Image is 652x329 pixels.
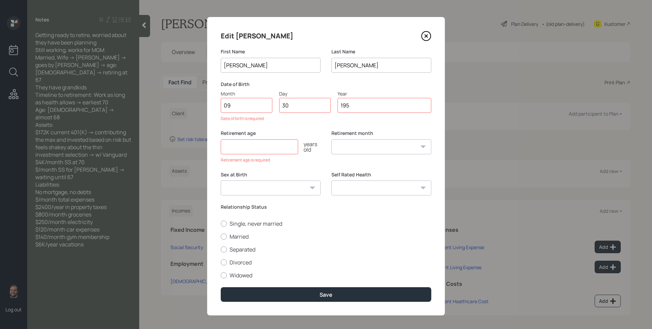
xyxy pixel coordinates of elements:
[221,157,321,163] div: Retirement age is required
[221,287,431,302] button: Save
[331,171,431,178] label: Self Rated Health
[331,48,431,55] label: Last Name
[279,98,331,113] input: Day
[298,141,321,152] div: years old
[221,90,272,97] div: Month
[221,272,431,279] label: Widowed
[221,233,431,240] label: Married
[221,220,431,227] label: Single, never married
[338,90,431,97] div: Year
[221,31,293,41] h4: Edit [PERSON_NAME]
[221,98,272,113] input: Month
[221,48,321,55] label: First Name
[221,246,431,253] label: Separated
[221,116,431,122] div: Date of birth is required
[221,81,431,88] label: Date of Birth
[279,90,331,97] div: Day
[221,171,321,178] label: Sex at Birth
[221,204,431,210] label: Relationship Status
[221,130,321,137] label: Retirement age
[338,98,431,113] input: Year
[221,259,431,266] label: Divorced
[320,291,332,298] div: Save
[331,130,431,137] label: Retirement month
